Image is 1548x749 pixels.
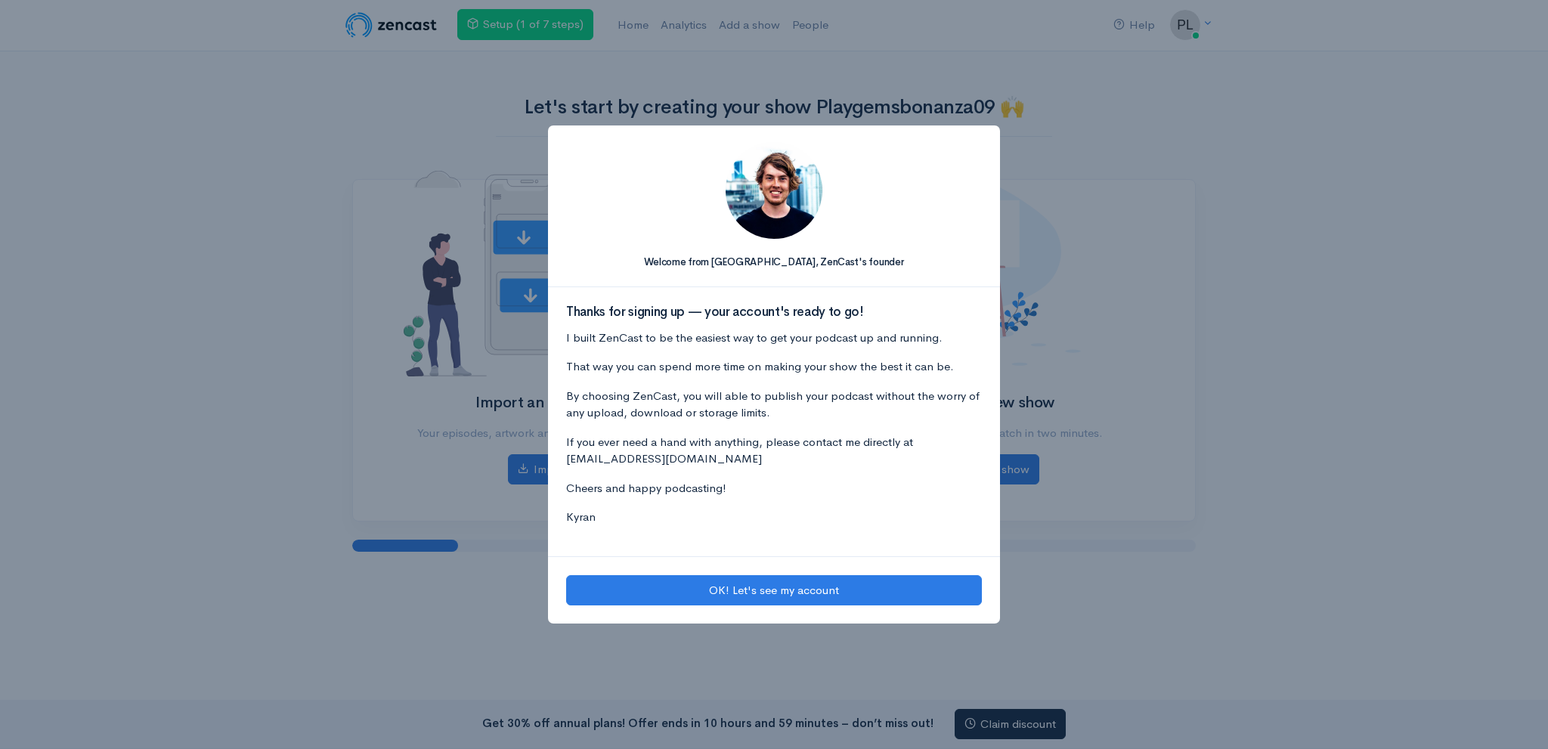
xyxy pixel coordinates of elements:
[566,480,982,497] p: Cheers and happy podcasting!
[566,330,982,347] p: I built ZenCast to be the easiest way to get your podcast up and running.
[566,358,982,376] p: That way you can spend more time on making your show the best it can be.
[566,434,982,468] p: If you ever need a hand with anything, please contact me directly at [EMAIL_ADDRESS][DOMAIN_NAME]
[1497,698,1533,734] iframe: gist-messenger-bubble-iframe
[566,509,982,526] p: Kyran
[566,305,982,320] h3: Thanks for signing up — your account's ready to go!
[566,575,982,606] button: OK! Let's see my account
[566,257,982,268] h5: Welcome from [GEOGRAPHIC_DATA], ZenCast's founder
[566,388,982,422] p: By choosing ZenCast, you will able to publish your podcast without the worry of any upload, downl...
